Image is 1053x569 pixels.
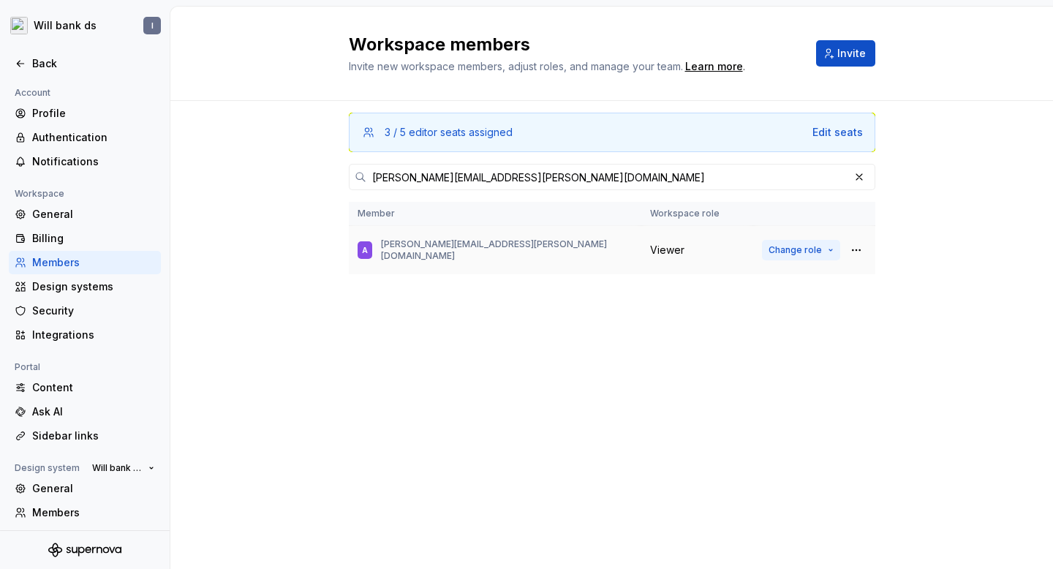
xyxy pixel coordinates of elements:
th: Member [349,202,641,226]
h2: Workspace members [349,33,799,56]
a: General [9,203,161,226]
span: Viewer [650,243,684,257]
img: 5ef8224e-fd7a-45c0-8e66-56d3552b678a.png [10,17,28,34]
span: Invite new workspace members, adjust roles, and manage your team. [349,60,683,72]
span: Will bank ds [92,462,143,474]
button: Invite [816,40,875,67]
a: Integrations [9,323,161,347]
div: Content [32,380,155,395]
a: Profile [9,102,161,125]
span: Invite [837,46,866,61]
a: Design systems [9,275,161,298]
a: Learn more [685,59,743,74]
div: Back [32,56,155,71]
a: Members [9,501,161,524]
a: General [9,477,161,500]
button: Edit seats [812,125,863,140]
div: Versions [32,530,155,544]
button: Change role [762,240,840,260]
a: Versions [9,525,161,549]
div: General [32,207,155,222]
div: Members [32,255,155,270]
div: 3 / 5 editor seats assigned [385,125,513,140]
div: A [362,243,368,257]
div: Integrations [32,328,155,342]
div: Design systems [32,279,155,294]
button: Will bank dsI [3,10,167,42]
a: Ask AI [9,400,161,423]
a: Security [9,299,161,323]
a: Sidebar links [9,424,161,448]
div: I [151,20,154,31]
div: Account [9,84,56,102]
div: Ask AI [32,404,155,419]
a: Authentication [9,126,161,149]
a: Back [9,52,161,75]
svg: Supernova Logo [48,543,121,557]
a: Members [9,251,161,274]
div: Security [32,304,155,318]
div: Portal [9,358,46,376]
span: Change role [769,244,822,256]
input: Search in workspace members... [366,164,849,190]
div: Members [32,505,155,520]
a: Billing [9,227,161,250]
div: Notifications [32,154,155,169]
div: General [32,481,155,496]
th: Workspace role [641,202,753,226]
div: Sidebar links [32,429,155,443]
p: [PERSON_NAME][EMAIL_ADDRESS][PERSON_NAME][DOMAIN_NAME] [381,238,633,262]
div: Billing [32,231,155,246]
div: Will bank ds [34,18,97,33]
div: Authentication [32,130,155,145]
div: Workspace [9,185,70,203]
div: Design system [9,459,86,477]
div: Profile [32,106,155,121]
span: . [683,61,745,72]
a: Content [9,376,161,399]
a: Notifications [9,150,161,173]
